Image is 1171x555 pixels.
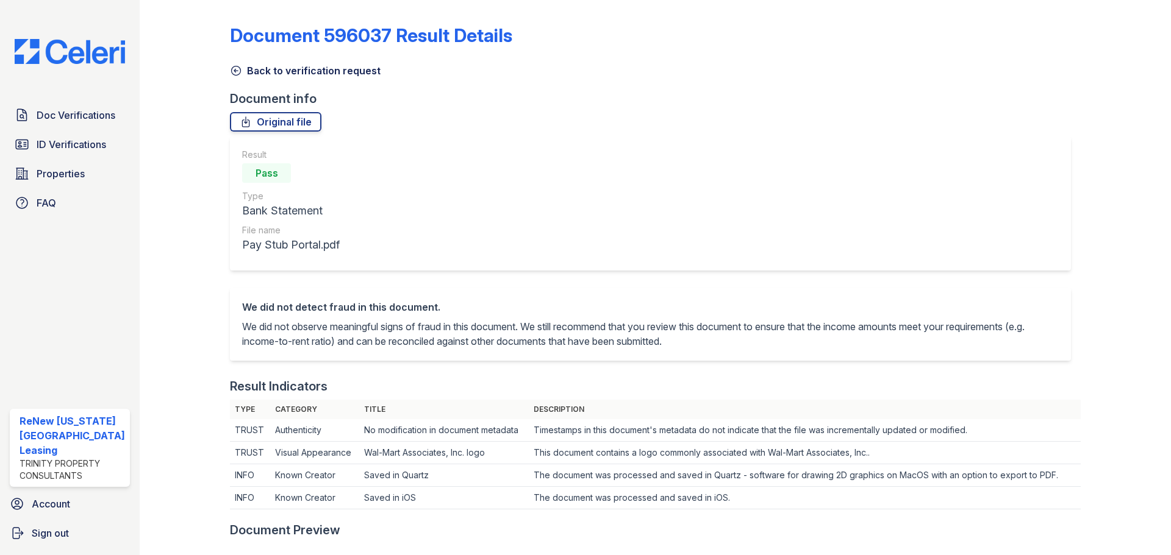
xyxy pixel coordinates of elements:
a: Back to verification request [230,63,381,78]
a: Original file [230,112,321,132]
td: Saved in Quartz [359,464,529,487]
td: The document was processed and saved in Quartz - software for drawing 2D graphics on MacOS with a... [529,464,1081,487]
td: The document was processed and saved in iOS. [529,487,1081,509]
td: Known Creator [270,487,359,509]
th: Title [359,400,529,419]
span: Properties [37,166,85,181]
div: Bank Statement [242,202,340,219]
span: ID Verifications [37,137,106,152]
td: Known Creator [270,464,359,487]
td: TRUST [230,442,270,464]
td: INFO [230,464,270,487]
a: Sign out [5,521,135,545]
div: Trinity Property Consultants [20,458,125,482]
span: Doc Verifications [37,108,115,122]
span: Account [32,497,70,511]
td: Saved in iOS [359,487,529,509]
div: Document info [230,90,1081,107]
a: Doc Verifications [10,103,130,127]
span: Sign out [32,526,69,540]
td: INFO [230,487,270,509]
div: File name [242,224,340,236]
div: We did not detect fraud in this document. [242,300,1059,314]
div: Result Indicators [230,378,328,395]
td: Wal-Mart Associates, Inc. logo [359,442,529,464]
th: Description [529,400,1081,419]
div: Document Preview [230,521,340,539]
div: Pass [242,163,291,183]
a: FAQ [10,191,130,215]
td: Visual Appearance [270,442,359,464]
td: TRUST [230,419,270,442]
div: Pay Stub Portal.pdf [242,236,340,253]
img: CE_Logo_Blue-a8612792a0a2168367f1c8372b55b34899dd931a85d93a1a3d3e32e68fde9ad4.png [5,39,135,64]
td: Authenticity [270,419,359,442]
th: Type [230,400,270,419]
div: Result [242,149,340,161]
td: No modification in document metadata [359,419,529,442]
div: Type [242,190,340,202]
th: Category [270,400,359,419]
a: Account [5,492,135,516]
a: Document 596037 Result Details [230,24,512,46]
td: Timestamps in this document's metadata do not indicate that the file was incrementally updated or... [529,419,1081,442]
a: ID Verifications [10,132,130,157]
a: Properties [10,161,130,186]
td: This document contains a logo commonly associated with Wal-Mart Associates, Inc.. [529,442,1081,464]
span: FAQ [37,196,56,210]
div: ReNew [US_STATE][GEOGRAPHIC_DATA] Leasing [20,414,125,458]
p: We did not observe meaningful signs of fraud in this document. We still recommend that you review... [242,319,1059,348]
